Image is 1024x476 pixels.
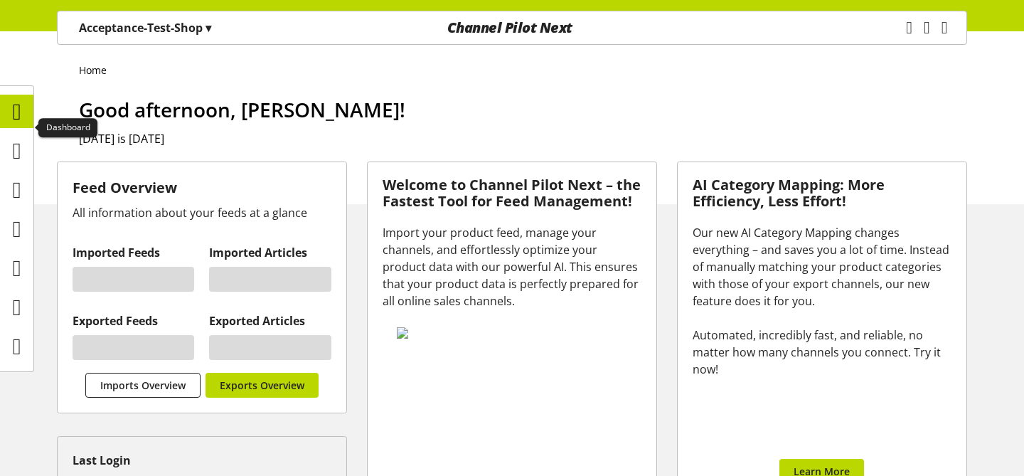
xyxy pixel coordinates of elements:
[79,96,405,123] span: Good afternoon, [PERSON_NAME]!
[209,244,331,261] h2: Imported Articles
[206,373,319,398] a: Exports Overview
[57,11,967,45] nav: main navigation
[79,19,211,36] p: Acceptance-Test-Shop
[73,244,194,261] h2: Imported Feeds
[397,327,624,339] img: 78e1b9dcff1e8392d83655fcfc870417.svg
[73,204,331,221] div: All information about your feeds at a glance
[38,118,97,138] div: Dashboard
[209,312,331,329] h2: Exported Articles
[383,224,641,310] div: Import your product feed, manage your channels, and effortlessly optimize your product data with ...
[85,373,201,398] a: Imports Overview
[206,20,211,36] span: ▾
[693,224,951,378] div: Our new AI Category Mapping changes everything – and saves you a lot of time. Instead of manually...
[100,378,186,393] span: Imports Overview
[73,177,331,199] h3: Feed Overview
[79,130,967,147] h2: [DATE] is [DATE]
[383,177,641,209] h3: Welcome to Channel Pilot Next – the Fastest Tool for Feed Management!
[693,177,951,209] h3: AI Category Mapping: More Efficiency, Less Effort!
[73,312,194,329] h2: Exported Feeds
[73,452,331,469] div: Last Login
[220,378,304,393] span: Exports Overview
